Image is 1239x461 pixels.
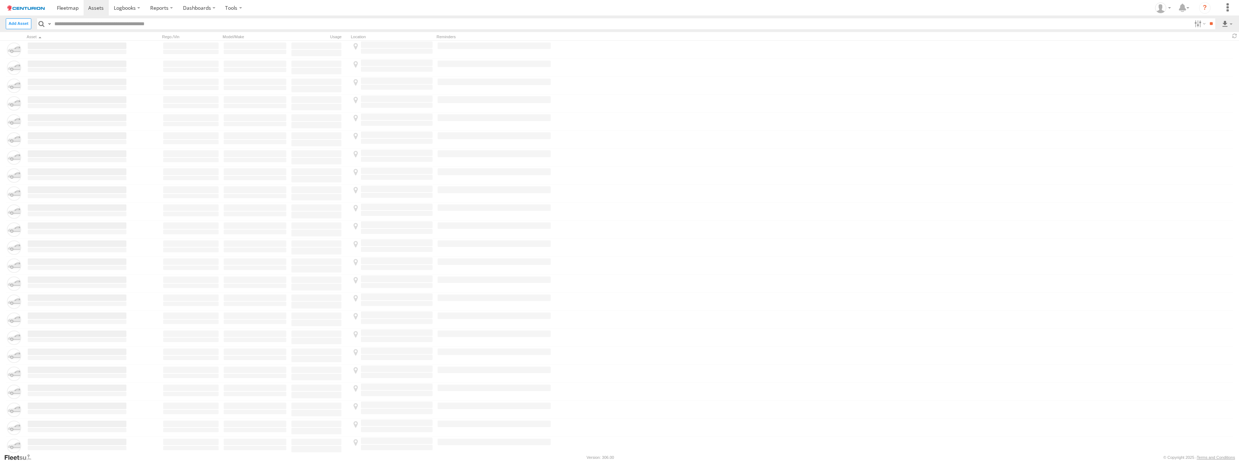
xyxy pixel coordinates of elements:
[7,5,45,10] img: logo.svg
[46,18,52,29] label: Search Query
[1191,18,1207,29] label: Search Filter Options
[1199,2,1211,14] i: ?
[1230,33,1239,40] span: Refresh
[223,34,287,39] div: Model/Make
[27,34,128,39] div: Click to Sort
[1197,455,1235,460] a: Terms and Conditions
[1153,3,1173,13] div: Ahamed Basha
[4,454,37,461] a: Visit our Website
[6,18,31,29] label: Create New Asset
[437,34,552,39] div: Reminders
[1221,18,1233,29] label: Export results as...
[587,455,614,460] div: Version: 306.00
[290,34,348,39] div: Usage
[162,34,220,39] div: Rego./Vin
[351,34,434,39] div: Location
[1163,455,1235,460] div: © Copyright 2025 -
